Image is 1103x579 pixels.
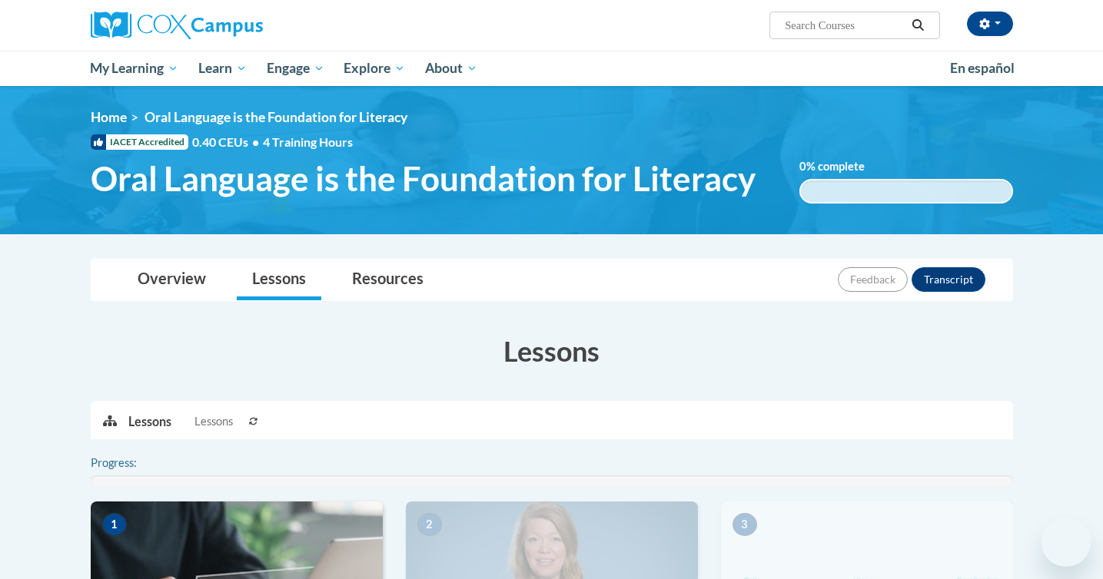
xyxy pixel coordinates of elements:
span: Oral Language is the Foundation for Literacy [145,109,407,125]
a: About [415,51,487,86]
button: Account Settings [967,12,1013,36]
h3: Lessons [91,332,1013,370]
span: 1 [102,513,127,536]
a: My Learning [81,51,189,86]
a: Learn [188,51,257,86]
span: My Learning [90,59,178,78]
button: Transcript [912,267,985,292]
button: Feedback [838,267,908,292]
a: Overview [122,260,221,300]
a: Explore [334,51,415,86]
label: % complete [799,158,888,175]
img: Cox Campus [91,12,263,39]
span: • [252,134,259,149]
span: Learn [198,59,247,78]
label: Progress: [91,455,179,471]
span: 0 [799,160,806,173]
span: 0.40 CEUs [192,134,263,151]
span: IACET Accredited [91,134,188,150]
button: Search [906,16,929,35]
a: Resources [337,260,439,300]
span: Engage [267,59,324,78]
span: Explore [344,59,405,78]
a: Cox Campus [91,12,383,39]
iframe: Button to launch messaging window [1042,518,1091,567]
span: 2 [417,513,442,536]
span: En español [950,60,1015,76]
a: Engage [257,51,334,86]
a: Lessons [237,260,321,300]
span: About [425,59,477,78]
p: Lessons [128,413,171,430]
span: Lessons [194,413,233,430]
a: Home [91,109,127,125]
div: Main menu [68,51,1036,86]
input: Search Courses [783,16,906,35]
span: Oral Language is the Foundation for Literacy [91,158,756,199]
span: 4 Training Hours [263,134,353,149]
span: 3 [733,513,757,536]
a: En español [940,52,1025,84]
